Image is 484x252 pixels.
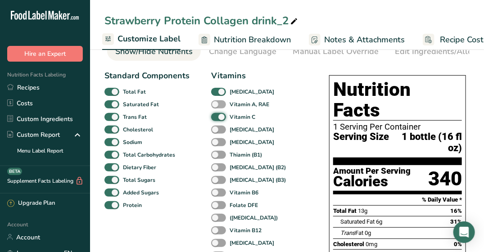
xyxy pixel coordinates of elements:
div: Standard Components [104,70,190,82]
b: Vitamin C [230,113,255,121]
b: Thiamin (B1) [230,151,262,159]
div: 1 Serving Per Container [333,122,462,131]
span: Nutrition Breakdown [214,34,291,46]
b: Sodium [123,138,142,146]
b: Vitamin B12 [230,226,262,234]
div: Custom Report [7,130,60,139]
b: Vitamin B6 [230,189,258,197]
a: Customize Label [102,29,181,50]
b: Dietary Fiber [123,163,156,171]
span: 0% [454,241,462,247]
b: [MEDICAL_DATA] (B2) [230,163,286,171]
span: 0g [365,229,371,236]
b: [MEDICAL_DATA] [230,239,274,247]
b: Trans Fat [123,113,147,121]
b: [MEDICAL_DATA] [230,88,274,96]
div: Calories [333,175,411,188]
div: Show/Hide Nutrients [115,45,193,58]
div: Vitamins [211,70,296,82]
b: ([MEDICAL_DATA]) [230,214,278,222]
div: Change Language [209,45,276,58]
h1: Nutrition Facts [333,79,462,121]
b: Total Fat [123,88,146,96]
div: Manual Label Override [293,45,379,58]
span: 16% [450,207,462,214]
b: Total Sugars [123,176,155,184]
span: Cholesterol [333,241,364,247]
span: 6g [376,218,382,225]
button: Hire an Expert [7,46,83,62]
b: Folate DFE [230,201,258,209]
b: [MEDICAL_DATA] [230,126,274,134]
div: Amount Per Serving [333,167,411,175]
span: Saturated Fat [340,218,375,225]
b: Added Sugars [123,189,159,197]
a: Nutrition Breakdown [199,30,291,50]
span: 13g [358,207,367,214]
span: Customize Label [118,33,181,45]
b: [MEDICAL_DATA] (B3) [230,176,286,184]
div: Strawberry Protein Collagen drink_2 [104,13,299,29]
span: Serving Size [333,131,389,153]
div: 340 [428,167,462,191]
i: Trans [340,229,355,236]
span: 31% [450,218,462,225]
div: Upgrade Plan [7,199,55,208]
section: % Daily Value * [333,194,462,205]
b: Cholesterol [123,126,153,134]
b: Saturated Fat [123,100,159,108]
span: 1 bottle (16 fl oz) [389,131,462,153]
b: Total Carbohydrates [123,151,175,159]
span: Notes & Attachments [324,34,405,46]
b: [MEDICAL_DATA] [230,138,274,146]
div: Open Intercom Messenger [453,221,475,243]
span: Total Fat [333,207,357,214]
a: Notes & Attachments [309,30,405,50]
span: Fat [340,229,363,236]
div: BETA [7,168,22,175]
b: Vitamin A, RAE [230,100,269,108]
b: Protein [123,201,142,209]
span: 0mg [366,241,377,247]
